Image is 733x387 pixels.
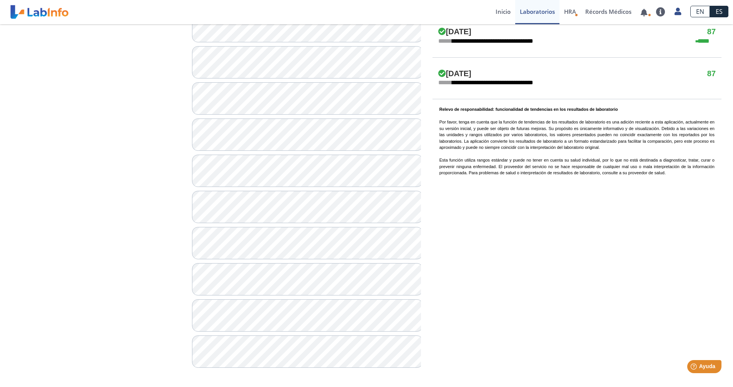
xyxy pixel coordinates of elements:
[439,107,618,112] b: Relevo de responsabilidad: funcionalidad de tendencias en los resultados de laboratorio
[438,69,471,78] h4: [DATE]
[438,27,471,37] h4: [DATE]
[707,27,716,37] h4: 87
[710,6,728,17] a: ES
[707,69,716,78] h4: 87
[564,8,576,15] span: HRA
[665,357,725,379] iframe: Help widget launcher
[690,6,710,17] a: EN
[439,106,715,176] p: Por favor, tenga en cuenta que la función de tendencias de los resultados de laboratorio es una a...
